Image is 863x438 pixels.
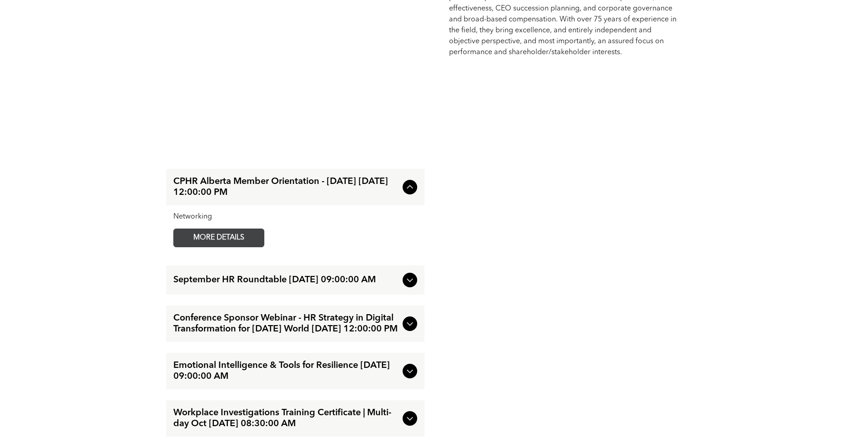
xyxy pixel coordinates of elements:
[173,213,417,221] div: Networking
[173,275,399,285] span: September HR Roundtable [DATE] 09:00:00 AM
[173,360,399,382] span: Emotional Intelligence & Tools for Resilience [DATE] 09:00:00 AM
[183,229,255,247] span: MORE DETAILS
[173,176,399,198] span: CPHR Alberta Member Orientation - [DATE] [DATE] 12:00:00 PM
[173,229,264,247] a: MORE DETAILS
[173,407,399,429] span: Workplace Investigations Training Certificate | Multi-day Oct [DATE] 08:30:00 AM
[173,313,399,335] span: Conference Sponsor Webinar - HR Strategy in Digital Transformation for [DATE] World [DATE] 12:00:...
